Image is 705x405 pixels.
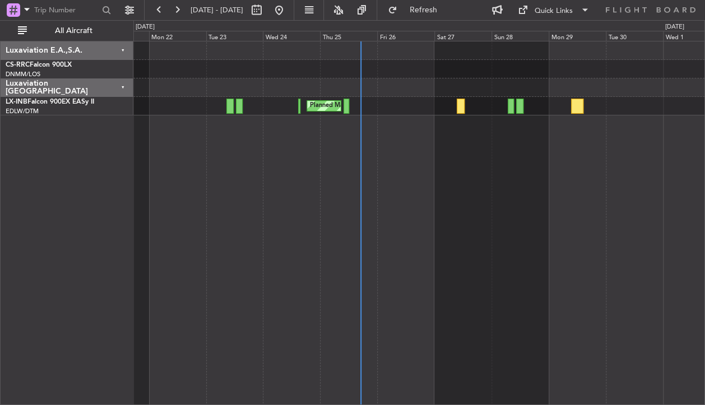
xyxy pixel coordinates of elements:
button: All Aircraft [12,22,122,40]
span: LX-INB [6,99,27,105]
div: Wed 24 [263,31,320,41]
div: Thu 25 [320,31,377,41]
a: EDLW/DTM [6,107,39,115]
div: Planned Maint [GEOGRAPHIC_DATA] ([GEOGRAPHIC_DATA]) [310,97,486,114]
div: Mon 22 [149,31,206,41]
a: DNMM/LOS [6,70,40,78]
a: CS-RRCFalcon 900LX [6,62,72,68]
span: Refresh [400,6,447,14]
span: All Aircraft [29,27,118,35]
input: Trip Number [34,2,99,18]
div: Quick Links [535,6,573,17]
div: Sat 27 [434,31,491,41]
div: [DATE] [665,22,684,32]
button: Quick Links [512,1,595,19]
div: Tue 23 [206,31,263,41]
div: Mon 29 [549,31,606,41]
a: LX-INBFalcon 900EX EASy II [6,99,94,105]
div: [DATE] [136,22,155,32]
button: Refresh [383,1,450,19]
span: CS-RRC [6,62,30,68]
div: Fri 26 [377,31,434,41]
span: [DATE] - [DATE] [191,5,243,15]
div: Sun 28 [491,31,549,41]
div: Tue 30 [606,31,663,41]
